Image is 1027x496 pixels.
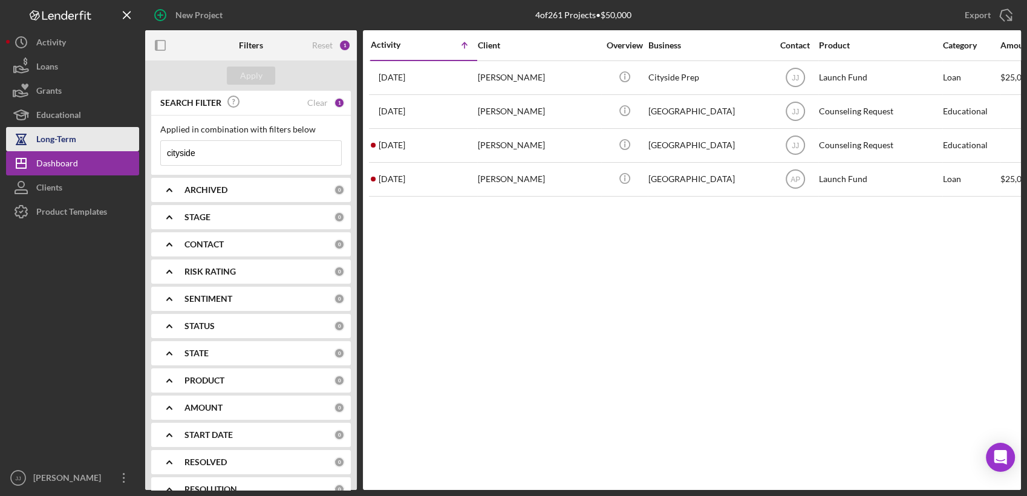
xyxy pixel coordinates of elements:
time: 2024-05-15 15:20 [379,106,405,116]
div: [GEOGRAPHIC_DATA] [648,163,769,195]
div: Business [648,41,769,50]
div: [PERSON_NAME] [478,163,599,195]
div: 0 [334,239,345,250]
div: Contact [772,41,818,50]
div: Activity [36,30,66,57]
div: Educational [943,96,999,128]
div: 0 [334,348,345,359]
div: 1 [339,39,351,51]
div: Cityside Prep [648,62,769,94]
button: Loans [6,54,139,79]
div: [PERSON_NAME] [478,62,599,94]
div: Counseling Request [819,96,940,128]
div: New Project [175,3,223,27]
div: [PERSON_NAME] [478,129,599,162]
div: Clients [36,175,62,203]
b: CONTACT [184,240,224,249]
div: Applied in combination with filters below [160,125,342,134]
b: PRODUCT [184,376,224,385]
button: Apply [227,67,275,85]
div: 0 [334,266,345,277]
button: Dashboard [6,151,139,175]
time: 2024-04-30 13:39 [379,73,405,82]
b: RISK RATING [184,267,236,276]
button: New Project [145,3,235,27]
div: Grants [36,79,62,106]
b: AMOUNT [184,403,223,413]
div: Overview [602,41,647,50]
div: Export [965,3,991,27]
div: Product Templates [36,200,107,227]
div: Apply [240,67,262,85]
div: 0 [334,293,345,304]
div: 0 [334,429,345,440]
div: Launch Fund [819,62,940,94]
div: 1 [334,97,345,108]
div: Loan [943,163,999,195]
b: START DATE [184,430,233,440]
div: Category [943,41,999,50]
time: 2025-05-21 23:17 [379,174,405,184]
div: Launch Fund [819,163,940,195]
text: JJ [792,142,799,150]
div: Loans [36,54,58,82]
div: Counseling Request [819,129,940,162]
b: ARCHIVED [184,185,227,195]
div: [GEOGRAPHIC_DATA] [648,96,769,128]
div: Dashboard [36,151,78,178]
button: Export [953,3,1021,27]
div: Product [819,41,940,50]
time: 2025-05-21 22:30 [379,140,405,150]
button: JJ[PERSON_NAME] [6,466,139,490]
div: [PERSON_NAME] [478,96,599,128]
div: Open Intercom Messenger [986,443,1015,472]
button: Clients [6,175,139,200]
div: 0 [334,321,345,331]
div: [PERSON_NAME] [30,466,109,493]
div: Activity [371,40,424,50]
div: [GEOGRAPHIC_DATA] [648,129,769,162]
button: Product Templates [6,200,139,224]
div: Educational [36,103,81,130]
div: 0 [334,184,345,195]
div: 0 [334,402,345,413]
text: JJ [792,108,799,116]
div: Long-Term [36,127,76,154]
text: JJ [792,74,799,82]
b: STATUS [184,321,215,331]
b: SEARCH FILTER [160,98,221,108]
div: 0 [334,457,345,468]
text: AP [790,175,800,184]
div: 0 [334,484,345,495]
div: 0 [334,375,345,386]
b: STAGE [184,212,210,222]
b: RESOLVED [184,457,227,467]
text: JJ [15,475,21,481]
div: Educational [943,129,999,162]
div: Loan [943,62,999,94]
div: 0 [334,212,345,223]
div: Client [478,41,599,50]
button: Long-Term [6,127,139,151]
b: STATE [184,348,209,358]
b: RESOLUTION [184,485,237,494]
div: Reset [312,41,333,50]
button: Activity [6,30,139,54]
div: 4 of 261 Projects • $50,000 [535,10,631,20]
b: SENTIMENT [184,294,232,304]
b: Filters [239,41,263,50]
button: Grants [6,79,139,103]
button: Educational [6,103,139,127]
div: Clear [307,98,328,108]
